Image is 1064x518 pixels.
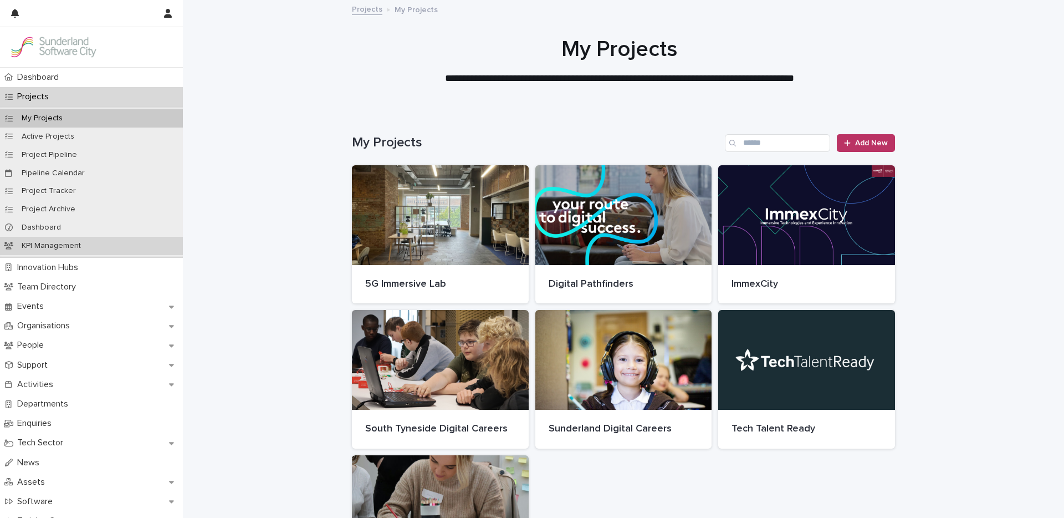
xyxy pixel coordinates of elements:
p: Team Directory [13,282,85,292]
p: People [13,340,53,351]
p: South Tyneside Digital Careers [365,423,515,435]
p: Sunderland Digital Careers [549,423,699,435]
p: Digital Pathfinders [549,278,699,291]
p: KPI Management [13,241,90,251]
p: Events [13,301,53,312]
span: Add New [855,139,888,147]
a: ImmexCity [718,165,895,304]
a: 5G Immersive Lab [352,165,529,304]
p: Project Tracker [13,186,85,196]
a: Tech Talent Ready [718,310,895,449]
p: Project Archive [13,205,84,214]
a: Digital Pathfinders [535,165,712,304]
p: Support [13,360,57,370]
h1: My Projects [348,36,891,63]
p: Assets [13,477,54,487]
h1: My Projects [352,135,720,151]
p: News [13,458,48,468]
p: Pipeline Calendar [13,169,94,178]
p: Enquiries [13,418,60,429]
p: Activities [13,379,62,390]
p: Projects [13,92,58,102]
p: Software [13,496,62,507]
a: South Tyneside Digital Careers [352,310,529,449]
a: Projects [352,2,382,15]
p: ImmexCity [731,278,882,291]
p: Tech Sector [13,438,72,448]
p: Tech Talent Ready [731,423,882,435]
p: 5G Immersive Lab [365,278,515,291]
p: Project Pipeline [13,150,86,160]
p: My Projects [13,114,71,123]
p: Departments [13,399,77,409]
img: Kay6KQejSz2FjblR6DWv [9,36,98,58]
p: Active Projects [13,132,83,141]
p: Organisations [13,321,79,331]
p: Innovation Hubs [13,262,87,273]
a: Sunderland Digital Careers [535,310,712,449]
p: Dashboard [13,223,70,232]
input: Search [725,134,830,152]
p: My Projects [395,3,438,15]
p: Dashboard [13,72,68,83]
a: Add New [837,134,895,152]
